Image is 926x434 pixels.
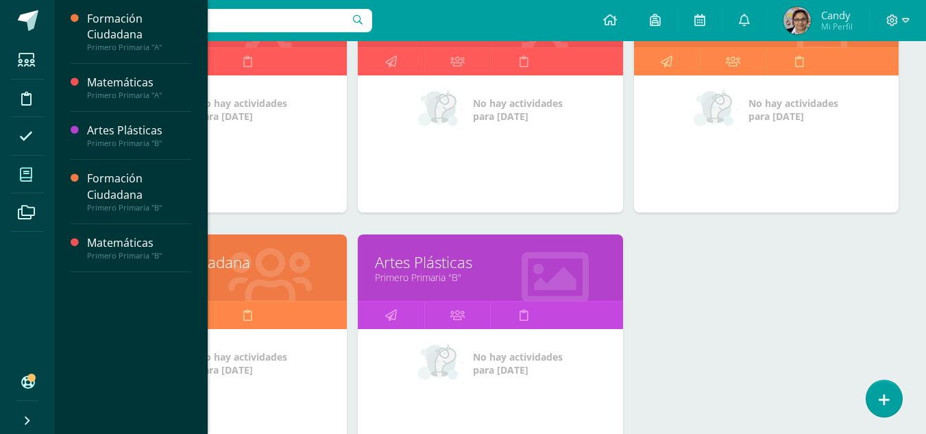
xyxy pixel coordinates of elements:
a: MatemáticasPrimero Primaria "B" [87,235,191,261]
img: no_activities_small.png [418,343,463,384]
span: No hay actividades para [DATE] [473,350,563,376]
span: No hay actividades para [DATE] [197,97,287,123]
a: Artes Plásticas [375,252,605,273]
img: no_activities_small.png [418,89,463,130]
input: Busca un usuario... [64,9,372,32]
span: No hay actividades para [DATE] [748,97,838,123]
a: Formación Ciudadana [99,252,330,273]
a: Formación CiudadanaPrimero Primaria "B" [87,171,191,212]
a: Artes PlásticasPrimero Primaria "B" [87,123,191,148]
a: Primero Primaria "B" [99,271,330,284]
div: Artes Plásticas [87,123,191,138]
div: Primero Primaria "A" [87,91,191,100]
div: Formación Ciudadana [87,171,191,202]
a: Primero Primaria "B" [375,271,605,284]
span: Mi Perfil [821,21,853,32]
div: Matemáticas [87,235,191,251]
img: 51da5dafc92a98d00a6e6b9b110c3367.png [783,7,811,34]
div: Primero Primaria "B" [87,251,191,261]
div: Formación Ciudadana [87,11,191,43]
a: MatemáticasPrimero Primaria "A" [87,75,191,100]
span: Candy [821,8,853,22]
div: Primero Primaria "B" [87,138,191,148]
a: Formación CiudadanaPrimero Primaria "A" [87,11,191,52]
div: Matemáticas [87,75,191,91]
img: no_activities_small.png [694,89,739,130]
span: No hay actividades para [DATE] [473,97,563,123]
div: Primero Primaria "A" [87,43,191,52]
div: Primero Primaria "B" [87,203,191,213]
span: No hay actividades para [DATE] [197,350,287,376]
